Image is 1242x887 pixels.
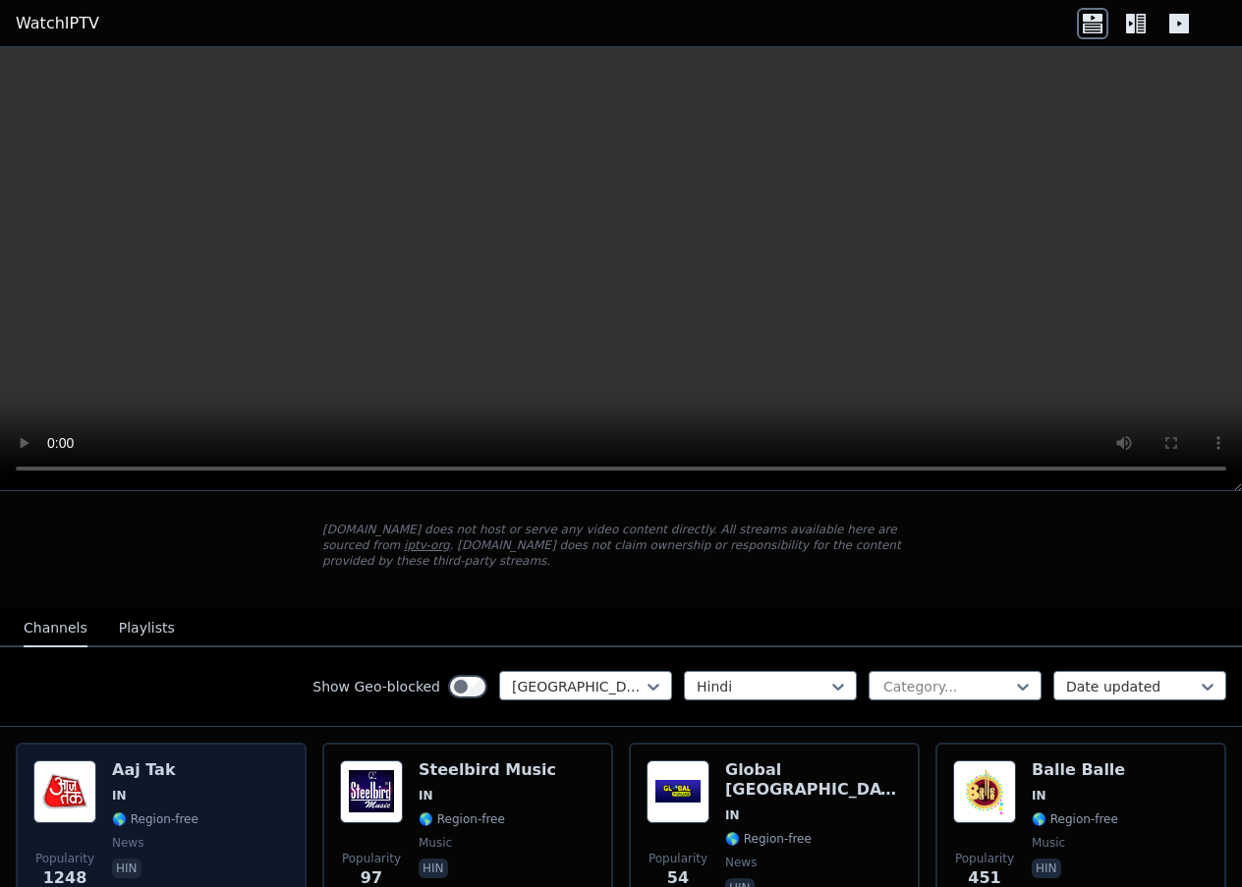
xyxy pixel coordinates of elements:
[340,760,403,823] img: Steelbird Music
[1032,760,1125,780] h6: Balle Balle
[112,811,198,827] span: 🌎 Region-free
[725,855,757,870] span: news
[112,859,141,878] p: hin
[953,760,1016,823] img: Balle Balle
[112,835,143,851] span: news
[725,760,902,800] h6: Global [GEOGRAPHIC_DATA]
[955,851,1014,866] span: Popularity
[24,610,87,647] button: Channels
[404,538,450,552] a: iptv-org
[33,760,96,823] img: Aaj Tak
[419,788,433,804] span: IN
[725,831,812,847] span: 🌎 Region-free
[112,760,198,780] h6: Aaj Tak
[419,811,505,827] span: 🌎 Region-free
[1032,788,1046,804] span: IN
[419,835,452,851] span: music
[112,788,127,804] span: IN
[342,851,401,866] span: Popularity
[725,807,740,823] span: IN
[16,12,99,35] a: WatchIPTV
[1032,835,1065,851] span: music
[647,760,709,823] img: Global Punjab
[322,522,920,569] p: [DOMAIN_NAME] does not host or serve any video content directly. All streams available here are s...
[312,677,440,696] label: Show Geo-blocked
[119,610,175,647] button: Playlists
[1032,859,1061,878] p: hin
[419,859,448,878] p: hin
[649,851,707,866] span: Popularity
[35,851,94,866] span: Popularity
[419,760,556,780] h6: Steelbird Music
[1032,811,1118,827] span: 🌎 Region-free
